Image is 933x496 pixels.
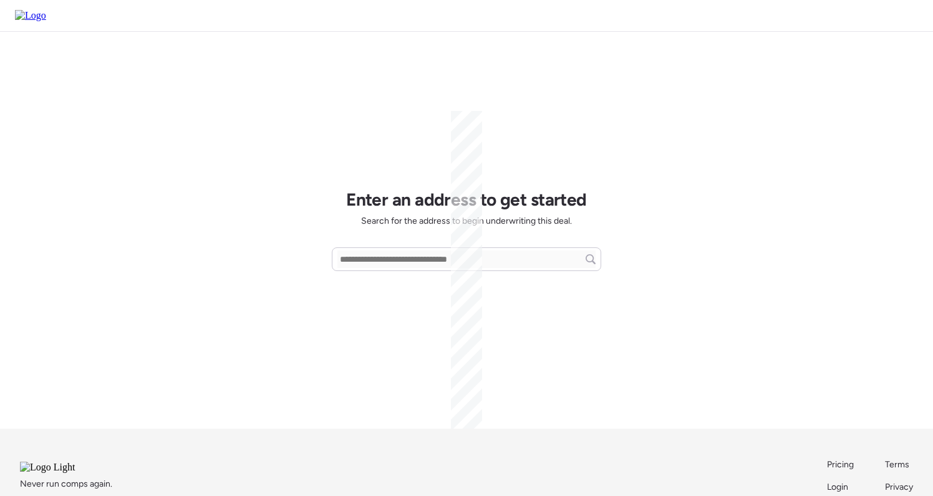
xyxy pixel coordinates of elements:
a: Pricing [827,459,855,471]
span: Never run comps again. [20,478,112,490]
a: Login [827,481,855,494]
img: Logo Light [20,462,109,473]
img: Logo [15,10,46,21]
h1: Enter an address to get started [346,189,587,210]
span: Login [827,482,848,492]
span: Search for the address to begin underwriting this deal. [361,215,572,227]
a: Privacy [885,481,913,494]
span: Terms [885,459,909,470]
span: Pricing [827,459,854,470]
a: Terms [885,459,913,471]
span: Privacy [885,482,913,492]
